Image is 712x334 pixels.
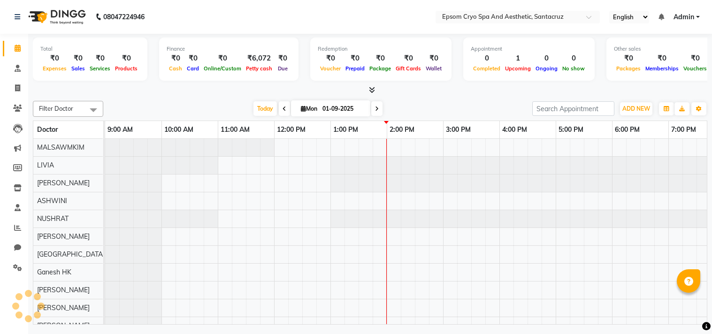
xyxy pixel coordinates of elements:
div: ₹0 [423,53,444,64]
span: Upcoming [503,65,533,72]
span: [PERSON_NAME] [37,286,90,294]
div: 1 [503,53,533,64]
span: NUSHRAT [37,214,69,223]
span: ASHWINI [37,197,67,205]
div: ₹0 [681,53,709,64]
span: Completed [471,65,503,72]
span: Package [367,65,393,72]
div: 0 [533,53,560,64]
div: ₹6,072 [244,53,275,64]
a: 4:00 PM [500,123,529,137]
span: Wallet [423,65,444,72]
div: ₹0 [201,53,244,64]
b: 08047224946 [103,4,145,30]
a: 9:00 AM [105,123,135,137]
img: logo [24,4,88,30]
a: 7:00 PM [669,123,698,137]
span: LIVIA [37,161,54,169]
span: Products [113,65,140,72]
div: 0 [471,53,503,64]
span: Prepaid [343,65,367,72]
div: Appointment [471,45,587,53]
input: 2025-09-01 [320,102,367,116]
span: Sales [69,65,87,72]
div: ₹0 [367,53,393,64]
div: ₹0 [318,53,343,64]
span: Packages [614,65,643,72]
span: Petty cash [244,65,275,72]
button: ADD NEW [620,102,652,115]
input: Search Appointment [532,101,614,116]
div: ₹0 [40,53,69,64]
span: [GEOGRAPHIC_DATA] [37,250,105,258]
a: 6:00 PM [612,123,642,137]
span: [PERSON_NAME] [37,232,90,241]
a: 1:00 PM [331,123,360,137]
div: ₹0 [113,53,140,64]
span: Expenses [40,65,69,72]
div: Finance [167,45,291,53]
span: Due [276,65,290,72]
span: Online/Custom [201,65,244,72]
span: Today [253,101,277,116]
div: ₹0 [87,53,113,64]
div: Total [40,45,140,53]
div: 0 [560,53,587,64]
div: ₹0 [343,53,367,64]
div: ₹0 [614,53,643,64]
span: Vouchers [681,65,709,72]
span: Filter Doctor [39,105,73,112]
span: Gift Cards [393,65,423,72]
span: Ongoing [533,65,560,72]
span: [PERSON_NAME] [37,304,90,312]
a: 12:00 PM [275,123,308,137]
span: Mon [299,105,320,112]
span: [PERSON_NAME] [37,179,90,187]
span: Services [87,65,113,72]
span: Cash [167,65,184,72]
span: ADD NEW [622,105,650,112]
a: 11:00 AM [218,123,252,137]
a: 5:00 PM [556,123,586,137]
span: [PERSON_NAME] [37,321,90,330]
span: Voucher [318,65,343,72]
span: Ganesh HK [37,268,71,276]
span: Card [184,65,201,72]
span: Doctor [37,125,58,134]
div: ₹0 [69,53,87,64]
a: 2:00 PM [387,123,417,137]
a: 3:00 PM [444,123,473,137]
a: 10:00 AM [162,123,196,137]
span: Memberships [643,65,681,72]
span: Admin [674,12,694,22]
div: Redemption [318,45,444,53]
div: ₹0 [167,53,184,64]
div: ₹0 [393,53,423,64]
div: ₹0 [643,53,681,64]
div: ₹0 [184,53,201,64]
span: MALSAWMKIM [37,143,84,152]
iframe: chat widget [673,296,703,325]
span: No show [560,65,587,72]
div: ₹0 [275,53,291,64]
